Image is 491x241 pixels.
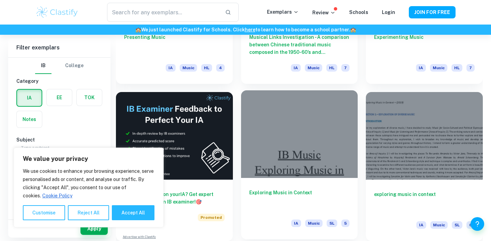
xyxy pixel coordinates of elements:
[471,217,484,231] button: Help and Feedback
[416,221,426,229] span: IA
[65,58,84,74] button: College
[241,92,358,241] a: Exploring Music in ContextIAMusicSL5
[77,89,102,106] button: TOK
[267,8,299,16] p: Exemplars
[291,220,301,227] span: IA
[166,64,176,72] span: IA
[112,205,154,220] button: Accept All
[374,33,475,56] h6: Experimenting Music
[14,148,164,227] div: We value your privacy
[135,27,141,32] span: 🏫
[116,92,233,241] a: Want full marks on yourIA? Get expert feedback from an IB examiner!PromotedAdvertise with Clastify
[451,64,462,72] span: HL
[374,191,475,213] h6: exploring music in context
[216,64,225,72] span: 4
[409,6,456,18] button: JOIN FOR FREE
[16,136,102,144] h6: Subject
[312,9,336,16] p: Review
[80,223,108,235] button: Apply
[35,58,51,74] button: IB
[17,90,42,106] button: IA
[245,27,255,32] a: here
[349,10,368,15] a: Schools
[198,214,225,221] span: Promoted
[305,64,322,72] span: Music
[35,58,84,74] div: Filter type choice
[201,64,212,72] span: HL
[430,221,448,229] span: Music
[124,33,225,56] h6: Presenting Music
[23,167,154,200] p: We use cookies to enhance your browsing experience, serve personalised ads or content, and analys...
[327,220,337,227] span: SL
[47,89,72,106] button: EE
[341,64,349,72] span: 7
[116,92,233,180] img: Thumbnail
[42,193,73,199] a: Cookie Policy
[123,235,156,239] a: Advertise with Clastify
[16,77,102,85] h6: Category
[23,155,154,163] p: We value your privacy
[326,64,337,72] span: HL
[382,10,395,15] a: Login
[466,64,475,72] span: 7
[249,189,350,211] h6: Exploring Music in Context
[430,64,447,72] span: Music
[68,205,109,220] button: Reject All
[416,64,426,72] span: IA
[196,199,202,205] span: 🎯
[8,38,110,57] h6: Filter exemplars
[341,220,349,227] span: 5
[366,92,483,241] a: exploring music in contextIAMusicSL6
[305,220,323,227] span: Music
[107,3,220,22] input: Search for any exemplars...
[350,27,356,32] span: 🏫
[249,33,350,56] h6: Musical Links Investigation - A comparison between Chinese traditional music composed in the 1950...
[21,145,49,150] label: Type a subject
[17,111,42,127] button: Notes
[291,64,301,72] span: IA
[452,221,462,229] span: SL
[180,64,197,72] span: Music
[124,191,225,206] h6: Want full marks on your IA ? Get expert feedback from an IB examiner!
[466,221,475,229] span: 6
[1,26,490,33] h6: We just launched Clastify for Schools. Click to learn how to become a school partner.
[23,205,65,220] button: Customise
[35,5,79,19] img: Clastify logo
